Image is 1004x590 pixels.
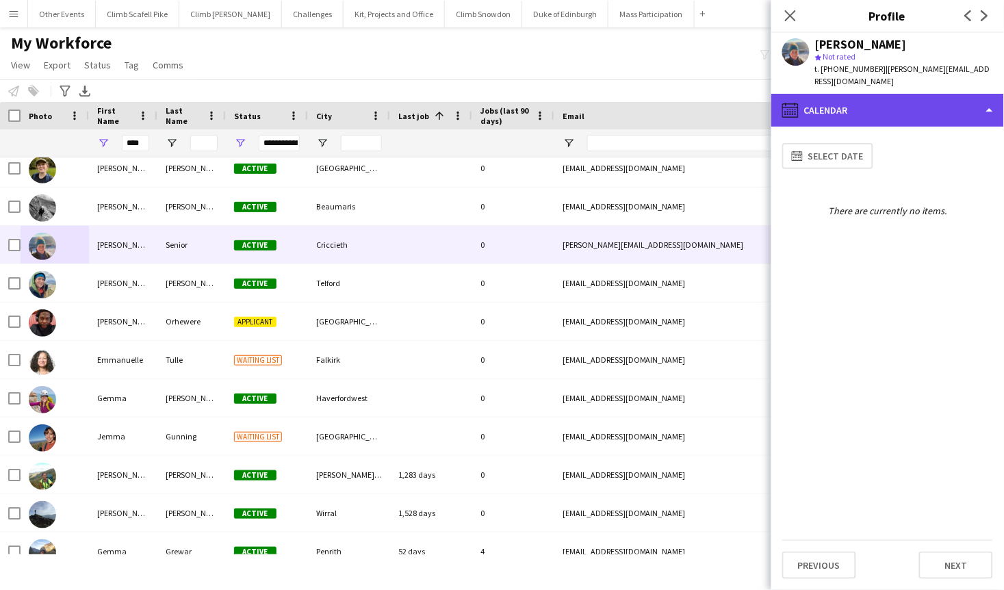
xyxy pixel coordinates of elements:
[89,226,157,264] div: [PERSON_NAME]
[234,432,282,442] span: Waiting list
[5,56,36,74] a: View
[308,188,390,225] div: Beaumaris
[11,33,112,53] span: My Workforce
[341,135,382,151] input: City Filter Input
[77,83,93,99] app-action-btn: Export XLSX
[125,59,139,71] span: Tag
[157,533,226,570] div: Grewar
[29,111,52,121] span: Photo
[179,1,282,27] button: Climb [PERSON_NAME]
[234,137,246,149] button: Open Filter Menu
[84,59,111,71] span: Status
[398,111,429,121] span: Last job
[157,149,226,187] div: [PERSON_NAME]
[157,303,226,340] div: Orhewere
[782,205,993,217] div: There are currently no items.
[157,341,226,379] div: Tulle
[308,418,390,455] div: [GEOGRAPHIC_DATA]
[472,341,554,379] div: 0
[29,539,56,567] img: Gemma Grewar
[97,105,133,126] span: First Name
[157,456,226,493] div: [PERSON_NAME]
[89,341,157,379] div: Emmanuelle
[344,1,445,27] button: Kit, Projects and Office
[28,1,96,27] button: Other Events
[234,202,276,212] span: Active
[147,56,189,74] a: Comms
[390,456,472,493] div: 1,283 days
[522,1,608,27] button: Duke of Edinburgh
[472,418,554,455] div: 0
[29,463,56,490] img: emma seery
[38,56,76,74] a: Export
[563,137,575,149] button: Open Filter Menu
[234,279,276,289] span: Active
[782,552,856,579] button: Previous
[166,105,201,126] span: Last Name
[29,233,56,260] img: Emma Senior
[166,137,178,149] button: Open Filter Menu
[89,188,157,225] div: [PERSON_NAME]
[472,494,554,532] div: 0
[554,303,828,340] div: [EMAIL_ADDRESS][DOMAIN_NAME]
[308,494,390,532] div: Wirral
[97,137,110,149] button: Open Filter Menu
[782,143,873,169] button: Select date
[119,56,144,74] a: Tag
[29,156,56,183] img: Emma Ratcliffe
[89,303,157,340] div: [PERSON_NAME]
[554,149,828,187] div: [EMAIL_ADDRESS][DOMAIN_NAME]
[472,456,554,493] div: 0
[472,379,554,417] div: 0
[29,424,56,452] img: Jemma Gunning
[308,264,390,302] div: Telford
[554,533,828,570] div: [EMAIL_ADDRESS][DOMAIN_NAME]
[472,149,554,187] div: 0
[815,64,886,74] span: t. [PHONE_NUMBER]
[815,64,990,86] span: | [PERSON_NAME][EMAIL_ADDRESS][DOMAIN_NAME]
[316,137,329,149] button: Open Filter Menu
[554,264,828,302] div: [EMAIL_ADDRESS][DOMAIN_NAME]
[563,111,584,121] span: Email
[771,7,1004,25] h3: Profile
[554,418,828,455] div: [EMAIL_ADDRESS][DOMAIN_NAME]
[153,59,183,71] span: Comms
[89,533,157,570] div: Gemma
[234,394,276,404] span: Active
[308,149,390,187] div: [GEOGRAPHIC_DATA]
[472,226,554,264] div: 0
[445,1,522,27] button: Climb Snowdon
[234,547,276,557] span: Active
[472,188,554,225] div: 0
[234,509,276,519] span: Active
[823,51,856,62] span: Not rated
[234,317,276,327] span: Applicant
[29,194,56,222] img: Emma Reasbeck
[79,56,116,74] a: Status
[282,1,344,27] button: Challenges
[554,341,828,379] div: [EMAIL_ADDRESS][DOMAIN_NAME]
[234,240,276,251] span: Active
[472,264,554,302] div: 0
[11,59,30,71] span: View
[554,494,828,532] div: [EMAIL_ADDRESS][DOMAIN_NAME]
[122,135,149,151] input: First Name Filter Input
[308,533,390,570] div: Penrith
[44,59,70,71] span: Export
[157,379,226,417] div: [PERSON_NAME]
[89,379,157,417] div: Gemma
[480,105,530,126] span: Jobs (last 90 days)
[308,226,390,264] div: Criccieth
[608,1,695,27] button: Mass Participation
[308,456,390,493] div: [PERSON_NAME] in furness
[190,135,218,151] input: Last Name Filter Input
[57,83,73,99] app-action-btn: Advanced filters
[771,94,1004,127] div: Calendar
[554,188,828,225] div: [EMAIL_ADDRESS][DOMAIN_NAME]
[308,379,390,417] div: Haverfordwest
[96,1,179,27] button: Climb Scafell Pike
[89,494,157,532] div: [PERSON_NAME]
[390,533,472,570] div: 52 days
[157,418,226,455] div: Gunning
[554,456,828,493] div: [EMAIL_ADDRESS][DOMAIN_NAME]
